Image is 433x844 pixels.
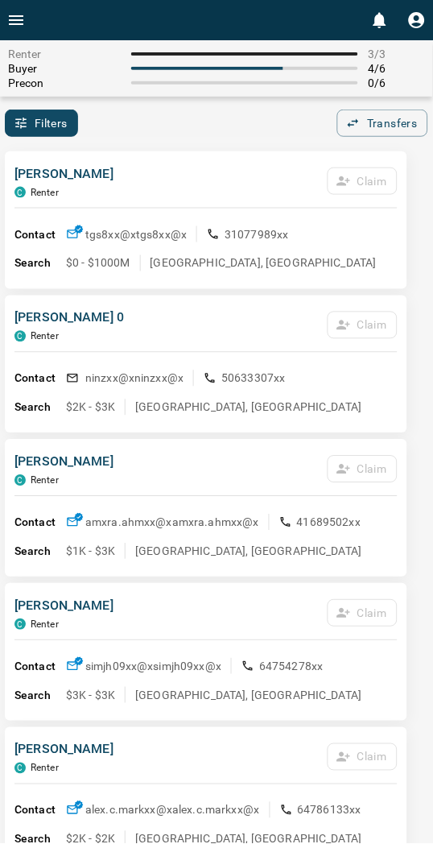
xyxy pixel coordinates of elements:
p: Contact [14,803,66,820]
p: 31077989xx [225,226,289,242]
p: 64754278xx [259,659,324,675]
p: Renter [31,331,59,342]
p: $1K - $3K [66,544,115,560]
p: Search [14,544,66,561]
p: 64786133xx [298,803,362,819]
p: 50633307xx [221,370,286,387]
button: Profile [401,4,433,36]
p: alex.c.markxx@x alex.c.markxx@x [85,803,260,819]
p: Renter [31,187,59,198]
button: Transfers [337,110,428,137]
p: Search [14,255,66,272]
p: $2K - $3K [66,399,115,416]
p: Contact [14,226,66,243]
span: 4 / 6 [368,62,425,75]
button: Filters [5,110,78,137]
p: [PERSON_NAME] [14,741,113,760]
p: [PERSON_NAME] [14,164,113,184]
span: 3 / 3 [368,48,425,60]
div: condos.ca [14,475,26,486]
p: Contact [14,659,66,676]
p: [PERSON_NAME] [14,597,113,616]
span: Renter [8,48,122,60]
div: condos.ca [14,763,26,775]
p: Contact [14,370,66,387]
p: [GEOGRAPHIC_DATA], [GEOGRAPHIC_DATA] [135,399,361,416]
p: [PERSON_NAME] 0 [14,308,124,328]
span: 0 / 6 [368,77,425,89]
p: [GEOGRAPHIC_DATA], [GEOGRAPHIC_DATA] [135,688,361,704]
p: simjh09xx@x simjh09xx@x [85,659,221,675]
p: ninzxx@x ninzxx@x [85,370,184,387]
p: Renter [31,475,59,486]
p: $3K - $3K [66,688,115,704]
p: amxra.ahmxx@x amxra.ahmxx@x [85,515,259,531]
div: condos.ca [14,619,26,631]
p: [PERSON_NAME] [14,453,113,472]
div: condos.ca [14,331,26,342]
p: Renter [31,619,59,631]
span: Precon [8,77,122,89]
p: Search [14,399,66,416]
p: $0 - $1000M [66,255,130,271]
span: Buyer [8,62,122,75]
p: [GEOGRAPHIC_DATA], [GEOGRAPHIC_DATA] [135,544,361,560]
p: Search [14,688,66,705]
p: Contact [14,515,66,532]
p: tgs8xx@x tgs8xx@x [85,226,187,242]
p: [GEOGRAPHIC_DATA], [GEOGRAPHIC_DATA] [151,255,377,271]
div: condos.ca [14,187,26,198]
p: Renter [31,763,59,775]
p: 41689502xx [297,515,361,531]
